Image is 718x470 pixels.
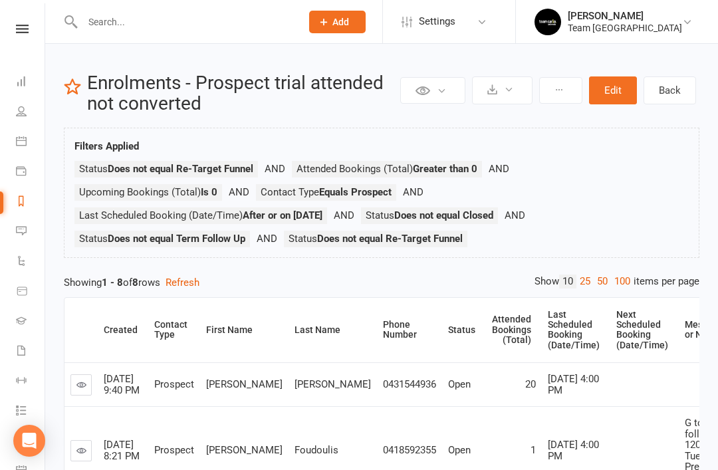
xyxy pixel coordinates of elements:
[243,209,322,221] strong: After or on [DATE]
[548,439,599,462] span: [DATE] 4:00 PM
[419,7,455,37] span: Settings
[132,277,138,289] strong: 8
[525,378,536,390] span: 20
[79,233,245,245] span: Status
[79,186,217,198] span: Upcoming Bookings (Total)
[383,444,436,456] span: 0418592355
[594,275,611,289] a: 50
[16,98,46,128] a: People
[535,275,699,289] div: Show items per page
[616,310,668,351] div: Next Scheduled Booking (Date/Time)
[559,275,576,289] a: 10
[492,314,531,345] div: Attended Bookings (Total)
[383,320,431,340] div: Phone Number
[87,73,397,114] h2: Enrolments - Prospect trial attended not converted
[79,209,322,221] span: Last Scheduled Booking (Date/Time)
[154,444,194,456] span: Prospect
[102,277,123,289] strong: 1 - 8
[448,444,471,456] span: Open
[448,325,475,335] div: Status
[154,320,189,340] div: Contact Type
[332,17,349,27] span: Add
[206,378,283,390] span: [PERSON_NAME]
[366,209,493,221] span: Status
[78,13,292,31] input: Search...
[201,186,217,198] strong: Is 0
[309,11,366,33] button: Add
[104,325,138,335] div: Created
[16,158,46,187] a: Payments
[548,310,600,351] div: Last Scheduled Booking (Date/Time)
[295,444,338,456] span: Foudoulis
[16,277,46,307] a: Product Sales
[206,325,278,335] div: First Name
[448,378,471,390] span: Open
[576,275,594,289] a: 25
[261,186,392,198] span: Contact Type
[289,233,463,245] span: Status
[13,425,45,457] div: Open Intercom Messenger
[413,163,477,175] strong: Greater than 0
[79,163,253,175] span: Status
[644,76,696,104] a: Back
[568,22,682,34] div: Team [GEOGRAPHIC_DATA]
[16,68,46,98] a: Dashboard
[394,209,493,221] strong: Does not equal Closed
[535,9,561,35] img: thumb_image1603260965.png
[295,325,366,335] div: Last Name
[589,76,637,104] button: Edit
[206,444,283,456] span: [PERSON_NAME]
[104,439,140,462] span: [DATE] 8:21 PM
[74,140,139,152] strong: Filters Applied
[611,275,634,289] a: 100
[568,10,682,22] div: [PERSON_NAME]
[548,373,599,396] span: [DATE] 4:00 PM
[531,444,536,456] span: 1
[64,275,699,291] div: Showing of rows
[16,128,46,158] a: Calendar
[16,187,46,217] a: Reports
[319,186,392,198] strong: Equals Prospect
[104,373,140,396] span: [DATE] 9:40 PM
[295,378,371,390] span: [PERSON_NAME]
[154,378,194,390] span: Prospect
[317,233,463,245] strong: Does not equal Re-Target Funnel
[166,275,199,291] button: Refresh
[108,163,253,175] strong: Does not equal Re-Target Funnel
[383,378,436,390] span: 0431544936
[108,233,245,245] strong: Does not equal Term Follow Up
[297,163,477,175] span: Attended Bookings (Total)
